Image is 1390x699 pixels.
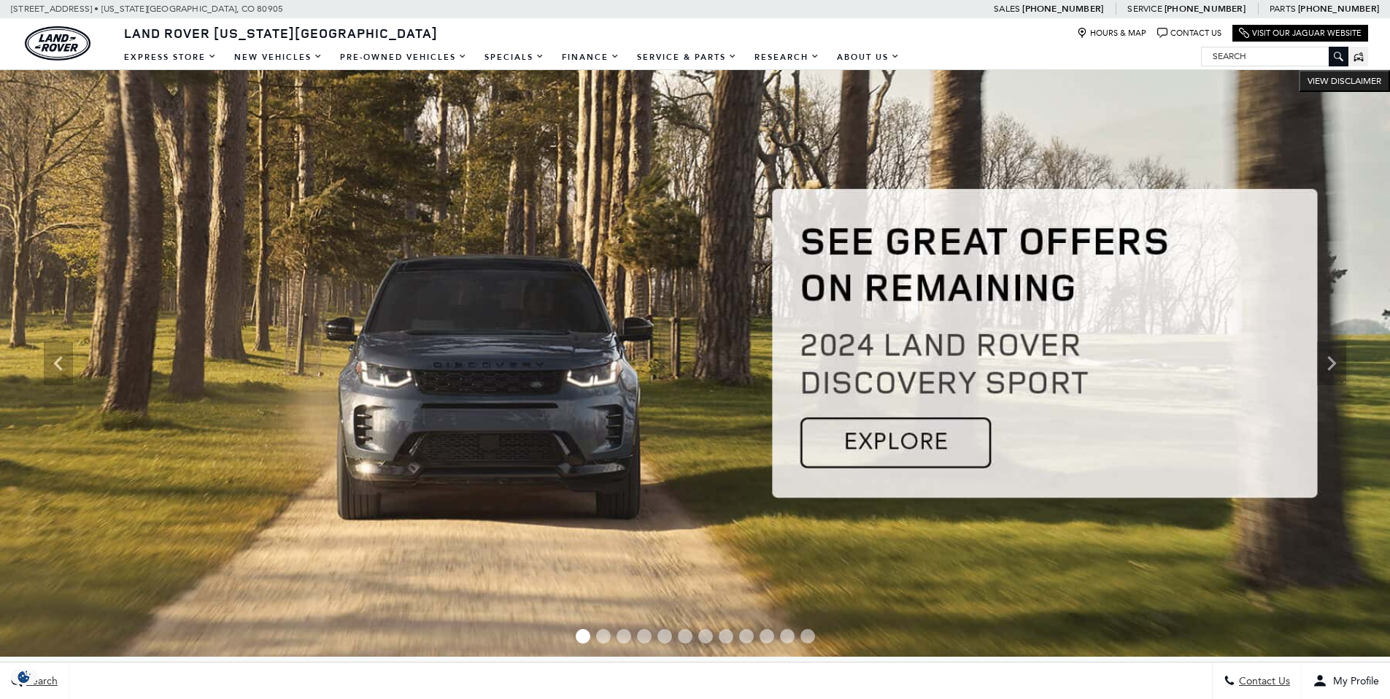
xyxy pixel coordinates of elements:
[115,45,225,70] a: EXPRESS STORE
[331,45,476,70] a: Pre-Owned Vehicles
[7,669,41,684] section: Click to Open Cookie Consent Modal
[1202,47,1348,65] input: Search
[11,4,283,14] a: [STREET_ADDRESS] • [US_STATE][GEOGRAPHIC_DATA], CO 80905
[124,24,438,42] span: Land Rover [US_STATE][GEOGRAPHIC_DATA]
[780,629,795,644] span: Go to slide 11
[1165,3,1246,15] a: [PHONE_NUMBER]
[576,629,590,644] span: Go to slide 1
[698,629,713,644] span: Go to slide 7
[44,341,73,385] div: Previous
[596,629,611,644] span: Go to slide 2
[760,629,774,644] span: Go to slide 10
[1077,28,1146,39] a: Hours & Map
[678,629,692,644] span: Go to slide 6
[994,4,1020,14] span: Sales
[1317,341,1346,385] div: Next
[719,629,733,644] span: Go to slide 8
[617,629,631,644] span: Go to slide 3
[1235,675,1290,687] span: Contact Us
[476,45,553,70] a: Specials
[25,26,90,61] a: land-rover
[637,629,652,644] span: Go to slide 4
[1127,4,1162,14] span: Service
[1270,4,1296,14] span: Parts
[225,45,331,70] a: New Vehicles
[115,24,447,42] a: Land Rover [US_STATE][GEOGRAPHIC_DATA]
[1302,663,1390,699] button: Open user profile menu
[739,629,754,644] span: Go to slide 9
[1308,75,1381,87] span: VIEW DISCLAIMER
[746,45,828,70] a: Research
[7,669,41,684] img: Opt-Out Icon
[657,629,672,644] span: Go to slide 5
[800,629,815,644] span: Go to slide 12
[1327,675,1379,687] span: My Profile
[1022,3,1103,15] a: [PHONE_NUMBER]
[1298,3,1379,15] a: [PHONE_NUMBER]
[628,45,746,70] a: Service & Parts
[828,45,908,70] a: About Us
[1239,28,1362,39] a: Visit Our Jaguar Website
[25,26,90,61] img: Land Rover
[115,45,908,70] nav: Main Navigation
[1299,70,1390,92] button: VIEW DISCLAIMER
[1157,28,1221,39] a: Contact Us
[553,45,628,70] a: Finance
